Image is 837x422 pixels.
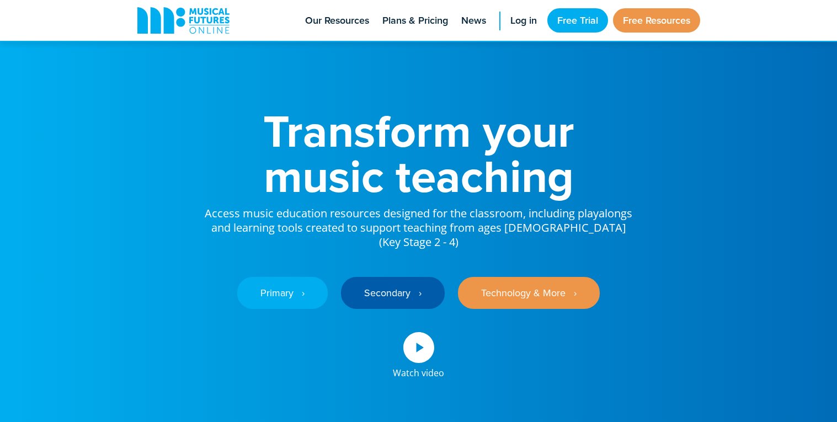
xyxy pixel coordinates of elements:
a: Technology & More ‎‏‏‎ ‎ › [458,277,600,309]
a: Primary ‎‏‏‎ ‎ › [237,277,328,309]
a: Free Resources [613,8,700,33]
span: Our Resources [305,13,369,28]
a: Free Trial [547,8,608,33]
div: Watch video [393,363,444,377]
span: Plans & Pricing [382,13,448,28]
span: News [461,13,486,28]
span: Log in [510,13,537,28]
a: Secondary ‎‏‏‎ ‎ › [341,277,445,309]
h1: Transform your music teaching [204,108,634,199]
p: Access music education resources designed for the classroom, including playalongs and learning to... [204,199,634,249]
